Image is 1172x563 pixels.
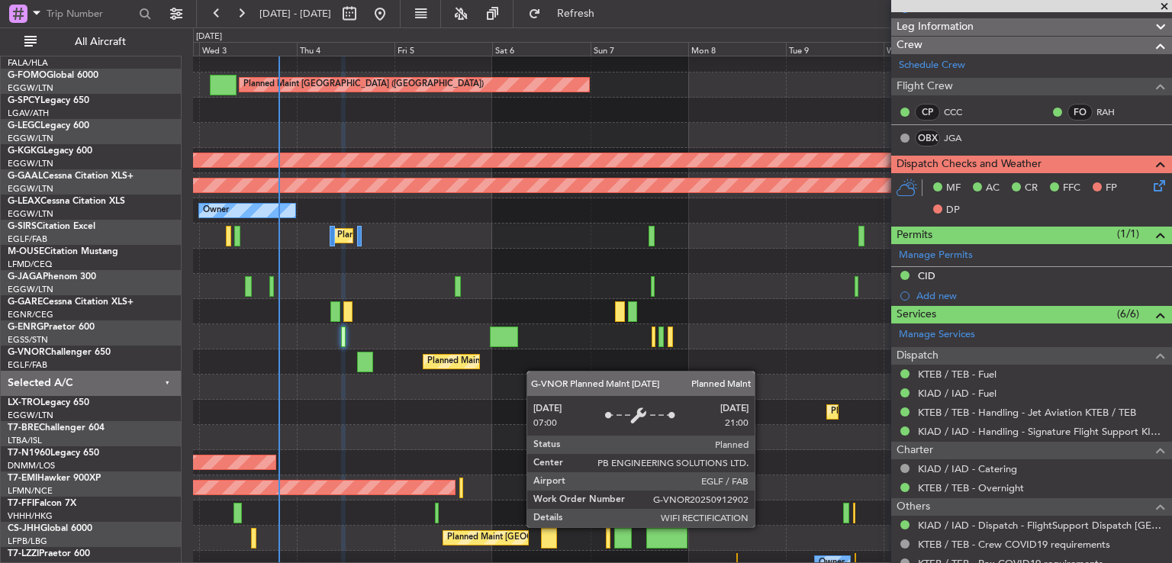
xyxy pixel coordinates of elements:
input: Trip Number [47,2,134,25]
span: T7-BRE [8,423,39,433]
span: [DATE] - [DATE] [259,7,331,21]
a: KTEB / TEB - Crew COVID19 requirements [918,538,1110,551]
a: G-SPCYLegacy 650 [8,96,89,105]
div: CP [915,104,940,121]
div: Planned Maint [GEOGRAPHIC_DATA] ([GEOGRAPHIC_DATA]) [243,73,484,96]
span: Charter [897,442,933,459]
div: Wed 3 [199,42,297,56]
span: G-KGKG [8,146,43,156]
a: EGGW/LTN [8,158,53,169]
a: KIAD / IAD - Catering [918,462,1017,475]
span: G-LEAX [8,197,40,206]
a: CCC [944,105,978,119]
a: EGGW/LTN [8,183,53,195]
div: Planned Maint [GEOGRAPHIC_DATA] ([GEOGRAPHIC_DATA]) [337,224,578,247]
div: Tue 9 [786,42,884,56]
div: Add new [916,289,1164,302]
span: CS-JHH [8,524,40,533]
span: Flight Crew [897,78,953,95]
a: EGGW/LTN [8,410,53,421]
div: Sun 7 [591,42,688,56]
a: EGSS/STN [8,334,48,346]
a: T7-LZZIPraetor 600 [8,549,90,558]
a: G-FOMOGlobal 6000 [8,71,98,80]
a: EGGW/LTN [8,82,53,94]
a: RAH [1096,105,1131,119]
span: FFC [1063,181,1080,196]
div: Thu 4 [297,42,394,56]
span: MF [946,181,961,196]
span: Permits [897,227,932,244]
span: T7-FFI [8,499,34,508]
a: JGA [944,131,978,145]
span: Dispatch Checks and Weather [897,156,1042,173]
a: LFMD/CEQ [8,259,52,270]
a: FALA/HLA [8,57,48,69]
a: T7-N1960Legacy 650 [8,449,99,458]
a: CS-JHHGlobal 6000 [8,524,92,533]
div: FO [1067,104,1093,121]
div: Planned Maint [GEOGRAPHIC_DATA] ([GEOGRAPHIC_DATA]) [427,350,668,373]
div: Owner [203,199,229,222]
span: Crew [897,37,922,54]
a: LFMN/NCE [8,485,53,497]
span: G-ENRG [8,323,43,332]
a: VHHH/HKG [8,510,53,522]
a: Manage Services [899,327,975,343]
a: KTEB / TEB - Overnight [918,481,1024,494]
a: Manage Permits [899,248,973,263]
span: Leg Information [897,18,974,36]
a: EGGW/LTN [8,208,53,220]
a: G-VNORChallenger 650 [8,348,111,357]
a: G-GARECessna Citation XLS+ [8,298,134,307]
span: G-VNOR [8,348,45,357]
a: DNMM/LOS [8,460,55,471]
span: CR [1025,181,1038,196]
span: T7-N1960 [8,449,50,458]
span: G-SIRS [8,222,37,231]
span: T7-LZZI [8,549,39,558]
span: LX-TRO [8,398,40,407]
a: LFPB/LBG [8,536,47,547]
a: G-GAALCessna Citation XLS+ [8,172,134,181]
div: Wed 10 [884,42,981,56]
span: FP [1106,181,1117,196]
span: Others [897,498,930,516]
span: Services [897,306,936,323]
a: EGGW/LTN [8,284,53,295]
span: G-SPCY [8,96,40,105]
a: EGLF/FAB [8,359,47,371]
div: Fri 5 [394,42,492,56]
a: G-LEAXCessna Citation XLS [8,197,125,206]
span: (6/6) [1117,306,1139,322]
a: LTBA/ISL [8,435,42,446]
a: M-OUSECitation Mustang [8,247,118,256]
span: M-OUSE [8,247,44,256]
span: Refresh [544,8,608,19]
button: All Aircraft [17,30,166,54]
a: G-JAGAPhenom 300 [8,272,96,281]
a: Schedule Crew [899,58,965,73]
span: G-JAGA [8,272,43,281]
div: CID [918,269,935,282]
span: G-FOMO [8,71,47,80]
span: G-LEGC [8,121,40,130]
a: LGAV/ATH [8,108,49,119]
a: KIAD / IAD - Fuel [918,387,997,400]
span: G-GARE [8,298,43,307]
a: G-LEGCLegacy 600 [8,121,89,130]
a: LX-TROLegacy 650 [8,398,89,407]
div: [DATE] [196,31,222,43]
a: G-SIRSCitation Excel [8,222,95,231]
a: G-ENRGPraetor 600 [8,323,95,332]
span: AC [986,181,1000,196]
div: OBX [915,130,940,146]
a: KTEB / TEB - Fuel [918,368,997,381]
a: KIAD / IAD - Dispatch - FlightSupport Dispatch [GEOGRAPHIC_DATA] [918,519,1164,532]
a: T7-FFIFalcon 7X [8,499,76,508]
span: Dispatch [897,347,939,365]
span: G-GAAL [8,172,43,181]
a: EGNR/CEG [8,309,53,320]
span: All Aircraft [40,37,161,47]
span: T7-EMI [8,474,37,483]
